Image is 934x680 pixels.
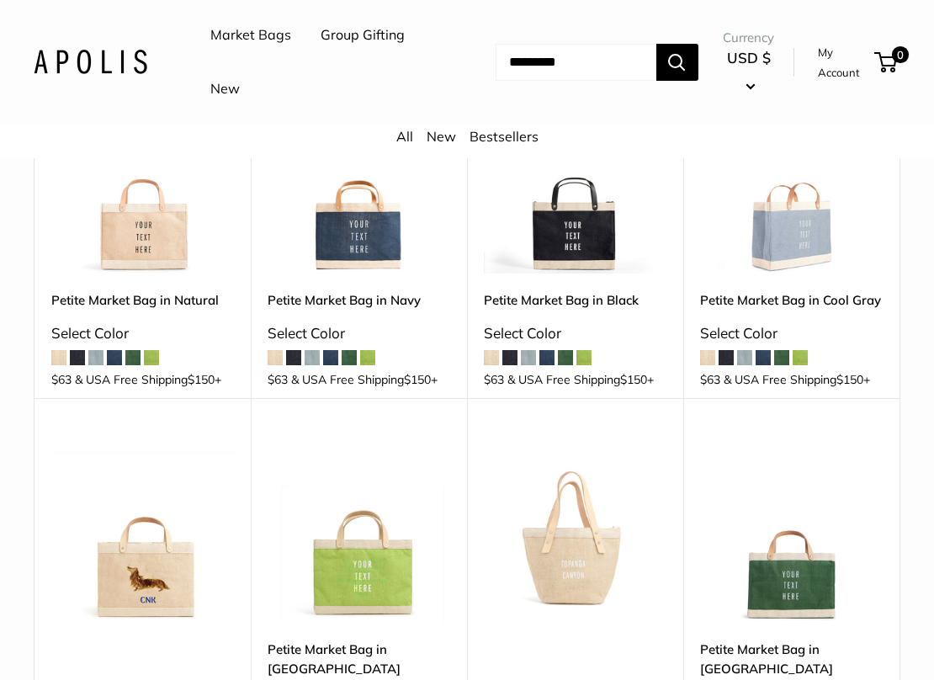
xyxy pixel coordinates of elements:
[700,440,883,623] img: description_Make it yours with custom printed text.
[620,372,647,387] span: $150
[210,77,240,102] a: New
[291,374,438,385] span: & USA Free Shipping +
[700,372,720,387] span: $63
[818,42,868,83] a: My Account
[268,91,450,274] img: description_Make it yours with custom text.
[484,91,666,274] img: description_Make it yours with custom printed text.
[34,50,147,74] img: Apolis
[484,372,504,387] span: $63
[656,44,698,81] button: Search
[51,440,234,623] a: Petite Market Bag in Natural DachshundPetite Market Bag in Natural Dachshund
[427,128,456,145] a: New
[484,290,666,310] a: Petite Market Bag in Black
[268,91,450,274] a: description_Make it yours with custom text.Petite Market Bag in Navy
[484,440,666,623] a: Petite Bucket Bag in NaturalPetite Bucket Bag in Natural
[268,372,288,387] span: $63
[404,372,431,387] span: $150
[51,440,234,623] img: Petite Market Bag in Natural Dachshund
[700,440,883,623] a: description_Make it yours with custom printed text.description_Take it anywhere with easy-grip ha...
[51,91,234,274] img: Petite Market Bag in Natural
[484,91,666,274] a: description_Make it yours with custom printed text.Petite Market Bag in Black
[700,640,883,679] a: Petite Market Bag in [GEOGRAPHIC_DATA]
[268,440,450,623] a: Petite Market Bag in ChartreusePetite Market Bag in Chartreuse
[51,91,234,274] a: Petite Market Bag in NaturalPetite Market Bag in Natural
[727,49,771,66] span: USD $
[700,91,883,274] img: Petite Market Bag in Cool Gray
[75,374,221,385] span: & USA Free Shipping +
[484,440,666,623] img: Petite Bucket Bag in Natural
[268,290,450,310] a: Petite Market Bag in Navy
[700,290,883,310] a: Petite Market Bag in Cool Gray
[188,372,215,387] span: $150
[51,290,234,310] a: Petite Market Bag in Natural
[470,128,539,145] a: Bestsellers
[268,440,450,623] img: Petite Market Bag in Chartreuse
[51,372,72,387] span: $63
[724,374,870,385] span: & USA Free Shipping +
[507,374,654,385] span: & USA Free Shipping +
[876,52,897,72] a: 0
[496,44,656,81] input: Search...
[51,320,234,347] div: Select Color
[723,26,774,50] span: Currency
[700,320,883,347] div: Select Color
[484,320,666,347] div: Select Color
[210,23,291,48] a: Market Bags
[268,640,450,679] a: Petite Market Bag in [GEOGRAPHIC_DATA]
[700,91,883,274] a: Petite Market Bag in Cool GrayPetite Market Bag in Cool Gray
[396,128,413,145] a: All
[268,320,450,347] div: Select Color
[321,23,405,48] a: Group Gifting
[723,45,774,98] button: USD $
[836,372,863,387] span: $150
[892,46,909,63] span: 0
